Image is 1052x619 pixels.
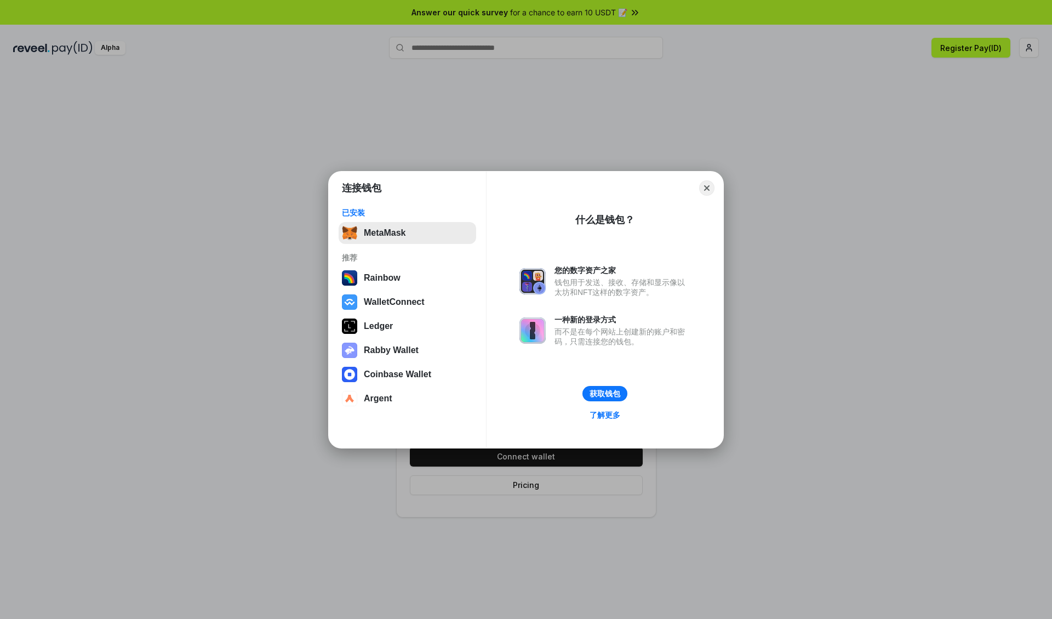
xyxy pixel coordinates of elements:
[342,343,357,358] img: svg+xml,%3Csvg%20xmlns%3D%22http%3A%2F%2Fwww.w3.org%2F2000%2Fsvg%22%20fill%3D%22none%22%20viewBox...
[339,364,476,385] button: Coinbase Wallet
[519,268,546,294] img: svg+xml,%3Csvg%20xmlns%3D%22http%3A%2F%2Fwww.w3.org%2F2000%2Fsvg%22%20fill%3D%22none%22%20viewBox...
[342,319,357,334] img: svg+xml,%3Csvg%20xmlns%3D%22http%3A%2F%2Fwww.w3.org%2F2000%2Fsvg%22%20width%3D%2228%22%20height%3...
[342,225,357,241] img: svg+xml,%3Csvg%20fill%3D%22none%22%20height%3D%2233%22%20viewBox%3D%220%200%2035%2033%22%20width%...
[554,327,690,347] div: 而不是在每个网站上创建新的账户和密码，只需连接您的钱包。
[364,297,425,307] div: WalletConnect
[342,391,357,406] img: svg+xml,%3Csvg%20width%3D%2228%22%20height%3D%2228%22%20viewBox%3D%220%200%2028%2028%22%20fill%3D...
[590,410,620,420] div: 了解更多
[339,388,476,410] button: Argent
[364,345,419,355] div: Rabby Wallet
[554,265,690,275] div: 您的数字资产之家
[342,367,357,382] img: svg+xml,%3Csvg%20width%3D%2228%22%20height%3D%2228%22%20viewBox%3D%220%200%2028%2028%22%20fill%3D...
[364,273,401,283] div: Rainbow
[342,270,357,286] img: svg+xml,%3Csvg%20width%3D%22120%22%20height%3D%22120%22%20viewBox%3D%220%200%20120%20120%22%20fil...
[575,213,634,226] div: 什么是钱包？
[339,267,476,289] button: Rainbow
[699,180,714,196] button: Close
[582,386,627,401] button: 获取钱包
[554,315,690,325] div: 一种新的登录方式
[364,370,431,379] div: Coinbase Wallet
[583,408,627,422] a: 了解更多
[342,294,357,310] img: svg+xml,%3Csvg%20width%3D%2228%22%20height%3D%2228%22%20viewBox%3D%220%200%2028%2028%22%20fill%3D...
[342,208,473,218] div: 已安装
[519,317,546,344] img: svg+xml,%3Csvg%20xmlns%3D%22http%3A%2F%2Fwww.w3.org%2F2000%2Fsvg%22%20fill%3D%22none%22%20viewBox...
[339,339,476,361] button: Rabby Wallet
[342,253,473,263] div: 推荐
[364,394,392,404] div: Argent
[339,291,476,313] button: WalletConnect
[342,181,381,195] h1: 连接钱包
[554,277,690,297] div: 钱包用于发送、接收、存储和显示像以太坊和NFT这样的数字资产。
[364,228,405,238] div: MetaMask
[364,321,393,331] div: Ledger
[339,315,476,337] button: Ledger
[590,389,620,399] div: 获取钱包
[339,222,476,244] button: MetaMask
